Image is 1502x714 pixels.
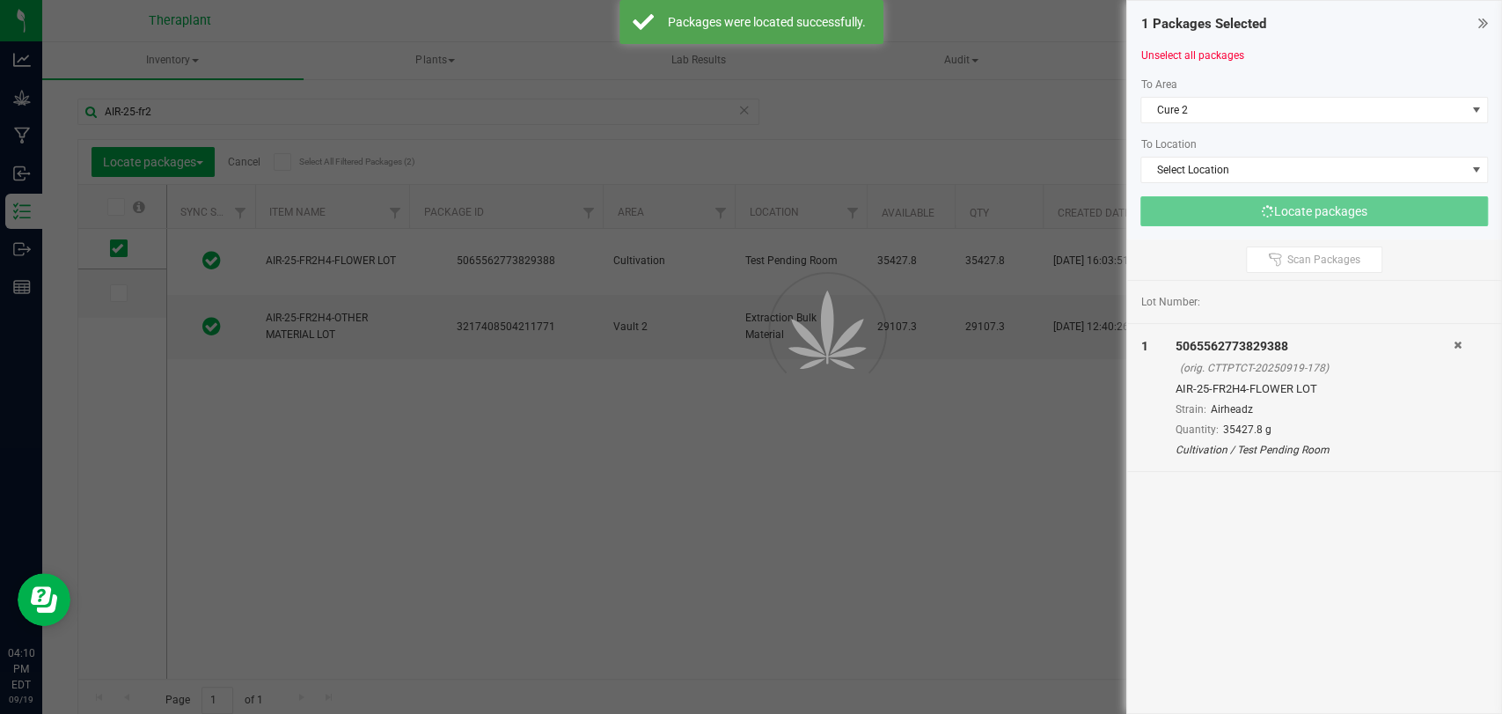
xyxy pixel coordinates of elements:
[1140,138,1196,151] span: To Location
[1246,247,1382,273] button: Scan Packages
[1140,339,1147,353] span: 1
[1223,423,1271,436] span: 35427.8 g
[1176,403,1206,416] span: Strain:
[1176,380,1454,398] div: AIR-25-FR2H4-FLOWER LOT
[1176,423,1219,436] span: Quantity:
[1141,98,1465,122] span: Cure 2
[663,13,870,31] div: Packages were located successfully.
[1176,337,1454,356] div: 5065562773829388
[1176,442,1454,458] div: Cultivation / Test Pending Room
[1180,360,1454,376] div: (orig. CTTPTCT-20250919-178)
[18,573,70,626] iframe: Resource center
[1140,49,1243,62] a: Unselect all packages
[1211,403,1253,416] span: Airheadz
[1140,196,1488,226] button: Locate packages
[1140,294,1199,310] span: Lot Number:
[1287,253,1360,267] span: Scan Packages
[1140,78,1176,91] span: To Area
[1141,158,1465,182] span: Select Location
